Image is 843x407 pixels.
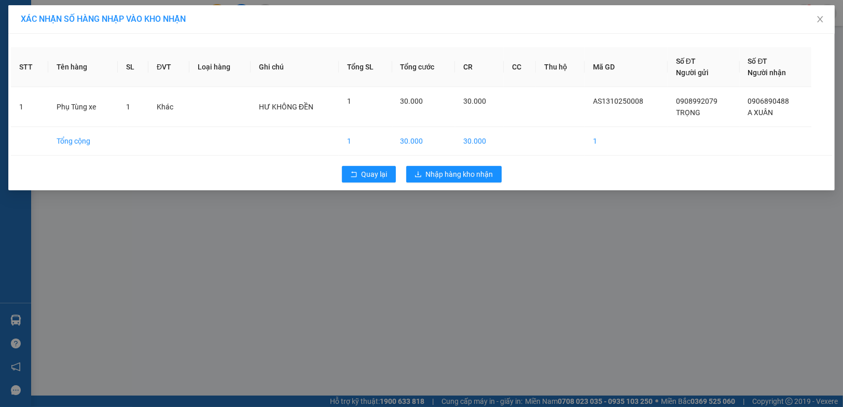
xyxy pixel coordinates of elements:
[748,68,786,77] span: Người nhận
[48,127,118,156] td: Tổng cộng
[342,166,396,183] button: rollbackQuay lại
[676,68,709,77] span: Người gửi
[748,57,768,65] span: Số ĐT
[806,5,835,34] button: Close
[339,127,392,156] td: 1
[97,38,434,51] li: Hotline: 1900 8153
[251,47,339,87] th: Ghi chú
[97,25,434,38] li: [STREET_ADDRESS][PERSON_NAME]. [GEOGRAPHIC_DATA], Tỉnh [GEOGRAPHIC_DATA]
[504,47,536,87] th: CC
[426,169,493,180] span: Nhập hàng kho nhận
[463,97,486,105] span: 30.000
[676,57,696,65] span: Số ĐT
[676,108,700,117] span: TRỌNG
[392,47,455,87] th: Tổng cước
[455,47,504,87] th: CR
[536,47,585,87] th: Thu hộ
[347,97,351,105] span: 1
[350,171,357,179] span: rollback
[339,47,392,87] th: Tổng SL
[400,97,423,105] span: 30.000
[118,47,148,87] th: SL
[48,47,118,87] th: Tên hàng
[259,103,313,111] span: HƯ KHÔNG ĐỀN
[816,15,824,23] span: close
[13,13,65,65] img: logo.jpg
[585,47,668,87] th: Mã GD
[406,166,502,183] button: downloadNhập hàng kho nhận
[392,127,455,156] td: 30.000
[748,97,790,105] span: 0906890488
[585,127,668,156] td: 1
[676,97,717,105] span: 0908992079
[48,87,118,127] td: Phụ Tùng xe
[11,47,48,87] th: STT
[189,47,251,87] th: Loại hàng
[748,108,773,117] span: A XUÂN
[148,47,189,87] th: ĐVT
[21,14,186,24] span: XÁC NHẬN SỐ HÀNG NHẬP VÀO KHO NHẬN
[11,87,48,127] td: 1
[126,103,130,111] span: 1
[455,127,504,156] td: 30.000
[362,169,388,180] span: Quay lại
[148,87,189,127] td: Khác
[593,97,643,105] span: AS1310250008
[13,75,142,92] b: GỬI : PV Trảng Bàng
[414,171,422,179] span: download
